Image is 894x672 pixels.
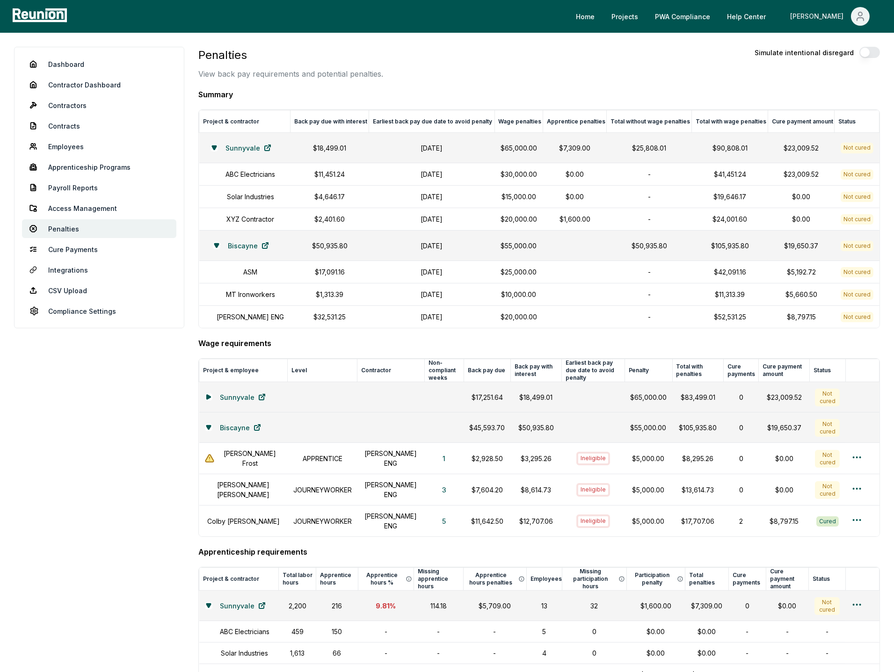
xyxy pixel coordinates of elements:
[316,568,358,591] th: Apprentice hours
[369,110,494,133] th: Earliest back pay due date to avoid penalty
[841,289,873,300] div: Not cured
[296,241,363,251] p: $50,935.80
[631,571,684,586] button: Participation penalty
[212,388,273,406] a: Sunnyvale
[199,359,288,382] th: Project & employee
[375,312,489,322] h1: [DATE]
[567,648,621,658] div: 0
[630,516,667,526] p: $5,000.00
[293,516,352,526] h1: JOURNEYWORKER
[729,485,753,495] div: 0
[516,454,556,463] p: $3,295.26
[198,338,880,349] h4: Wage requirements
[774,169,829,179] div: $23,009.52
[729,423,753,433] div: 0
[809,359,845,382] th: Status
[809,568,846,591] th: Status
[284,601,311,611] div: 2,200
[419,601,458,611] div: 114.18
[218,448,282,468] h1: [PERSON_NAME] Frost
[612,241,686,251] p: $50,935.80
[469,423,505,433] p: $45,593.70
[217,312,284,322] h1: [PERSON_NAME] ENG
[199,110,291,133] th: Project & contractor
[690,601,723,611] div: $7,309.00
[227,192,274,202] h1: Solar Industries
[690,627,723,636] div: $0.00
[198,546,880,557] h4: Apprenticeship requirements
[414,568,463,591] th: Missing apprentice hours
[463,621,526,643] td: -
[678,516,718,526] p: $17,707.06
[22,158,176,176] a: Apprenticeship Programs
[729,392,753,402] div: 0
[630,485,667,495] p: $5,000.00
[226,289,275,299] h1: MT Ironworkers
[526,568,562,591] th: Employees
[607,208,692,231] td: -
[698,143,763,153] p: $90,808.01
[464,359,510,382] th: Back pay due
[720,7,773,26] a: Help Center
[198,68,383,79] p: View back pay requirements and potential penalties.
[576,483,610,496] div: Ineligible
[363,448,419,468] h1: [PERSON_NAME] ENG
[607,186,692,208] td: -
[567,627,621,636] div: 0
[632,627,679,636] div: $0.00
[469,392,505,402] p: $17,251.64
[698,289,763,299] p: $11,313.39
[22,178,176,197] a: Payroll Reports
[630,392,667,402] p: $65,000.00
[220,627,269,636] h1: ABC Electricians
[284,648,311,658] div: 1,613
[358,621,414,643] td: -
[678,485,718,495] p: $13,614.73
[22,199,176,217] a: Access Management
[549,214,601,224] p: $1,600.00
[568,7,602,26] a: Home
[463,643,526,664] td: -
[566,568,627,590] button: Missing participation hours
[22,281,176,300] a: CSV Upload
[526,643,562,664] td: 4
[841,169,873,180] div: Not cured
[22,55,176,73] a: Dashboard
[221,648,268,658] h1: Solar Industries
[296,267,363,277] p: $17,091.16
[685,568,728,591] th: Total penalties
[375,214,489,224] h1: [DATE]
[672,359,723,382] th: Total with penalties
[288,359,357,382] th: Level
[576,514,610,527] div: Ineligible
[212,596,273,615] a: Sunnyvale
[321,601,352,611] div: 216
[728,568,766,591] th: Cure payments
[22,116,176,135] a: Contracts
[363,480,419,499] h1: [PERSON_NAME] ENG
[516,423,556,433] p: $50,935.80
[568,7,885,26] nav: Main
[815,389,840,406] div: Not cured
[815,450,840,468] div: Not cured
[500,214,538,224] p: $20,000.00
[22,260,176,279] a: Integrations
[500,267,538,277] p: $25,000.00
[375,267,489,277] h1: [DATE]
[500,312,538,322] p: $20,000.00
[698,312,763,322] p: $52,531.25
[841,143,873,153] div: Not cured
[678,423,718,433] p: $105,935.80
[647,7,718,26] a: PWA Compliance
[435,512,453,530] button: 5
[774,267,829,277] div: $5,192.72
[549,169,601,179] p: $0.00
[414,621,463,643] td: -
[296,312,363,322] p: $32,531.25
[766,621,808,643] td: -
[809,643,846,664] td: -
[225,169,275,179] h1: ABC Electricians
[375,143,489,153] h1: [DATE]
